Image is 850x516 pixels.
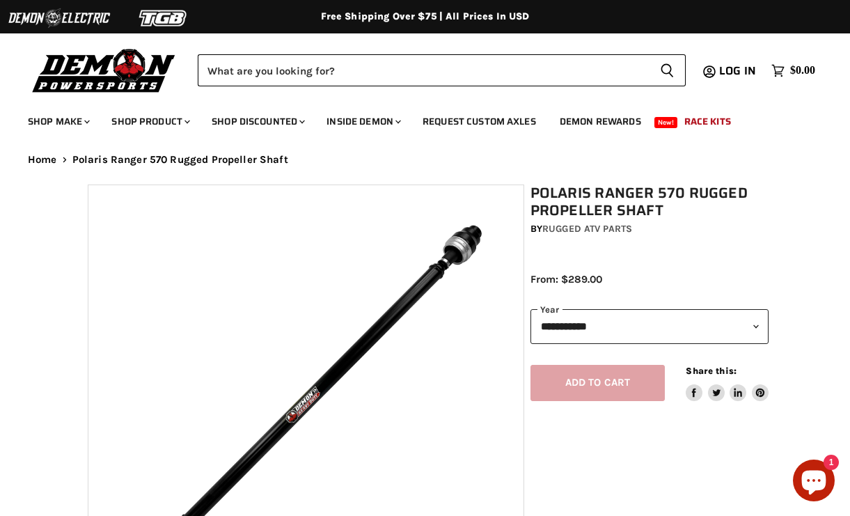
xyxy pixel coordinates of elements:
span: Log in [719,62,756,79]
a: Shop Product [101,107,198,136]
div: by [530,221,769,237]
span: Share this: [686,366,736,376]
a: Log in [713,65,764,77]
a: Rugged ATV Parts [542,223,632,235]
form: Product [198,54,686,86]
a: Request Custom Axles [412,107,546,136]
span: $0.00 [790,64,815,77]
span: New! [654,117,678,128]
img: Demon Electric Logo 2 [7,5,111,31]
img: TGB Logo 2 [111,5,216,31]
span: From: $289.00 [530,273,602,286]
img: Demon Powersports [28,45,180,95]
span: Polaris Ranger 570 Rugged Propeller Shaft [72,154,288,166]
a: Race Kits [674,107,741,136]
h1: Polaris Ranger 570 Rugged Propeller Shaft [530,185,769,219]
a: Inside Demon [316,107,409,136]
a: Shop Discounted [201,107,313,136]
inbox-online-store-chat: Shopify online store chat [789,460,839,505]
aside: Share this: [686,365,769,402]
button: Search [649,54,686,86]
a: Home [28,154,57,166]
ul: Main menu [17,102,812,136]
a: Demon Rewards [549,107,652,136]
a: Shop Make [17,107,98,136]
a: $0.00 [764,61,822,81]
input: Search [198,54,649,86]
select: year [530,309,769,343]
